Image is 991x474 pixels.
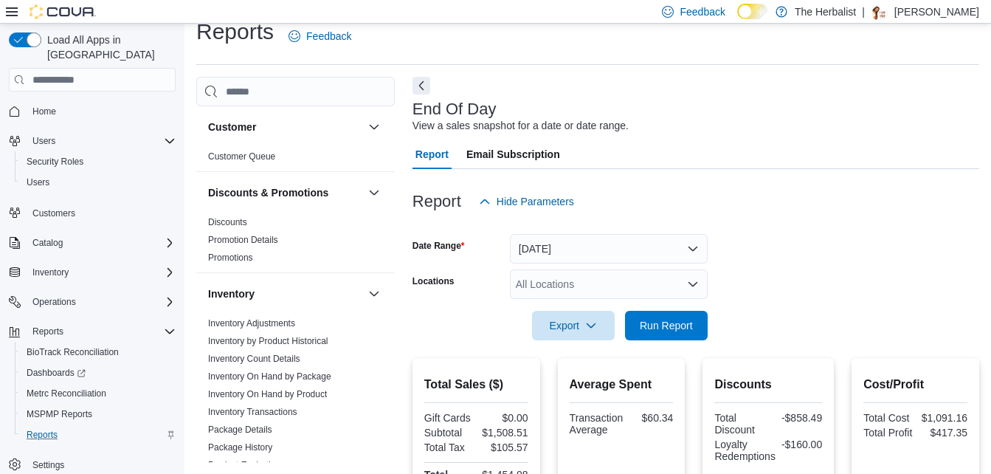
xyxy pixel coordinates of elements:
a: Discounts [208,217,247,227]
div: $417.35 [919,427,967,439]
div: Total Tax [424,442,473,453]
button: Next [412,77,430,95]
h3: Report [412,193,461,210]
span: Customers [27,203,176,221]
a: MSPMP Reports [21,405,98,423]
div: Customer [196,148,395,171]
button: Catalog [3,233,182,253]
span: Package Details [208,424,272,436]
button: Open list of options [687,278,699,290]
span: Settings [32,459,64,471]
a: Product Expirations [208,460,285,470]
span: Customer Queue [208,151,275,162]
span: Dashboards [27,367,86,379]
span: Catalog [27,234,176,252]
div: $60.34 [629,412,673,424]
a: Settings [27,456,70,474]
button: [DATE] [510,234,708,264]
h3: End Of Day [412,100,497,118]
span: Reports [27,323,176,340]
div: -$858.49 [771,412,822,424]
div: Loyalty Redemptions [714,439,776,462]
p: [PERSON_NAME] [894,3,979,21]
button: Export [532,311,615,340]
h2: Average Spent [570,376,674,394]
span: Hide Parameters [497,194,574,209]
a: Dashboards [15,363,182,383]
a: Package Details [208,425,272,435]
span: Email Subscription [466,140,560,169]
button: Security Roles [15,151,182,172]
div: -$160.00 [781,439,822,450]
div: $1,508.51 [479,427,528,439]
button: Home [3,100,182,122]
div: Discounts & Promotions [196,213,395,272]
p: The Herbalist [795,3,856,21]
div: $0.00 [479,412,528,424]
button: Discounts & Promotions [208,185,362,200]
span: Security Roles [21,153,176,171]
span: Dashboards [21,364,176,382]
button: Metrc Reconciliation [15,383,182,404]
h2: Cost/Profit [863,376,967,394]
span: Settings [27,456,176,474]
a: Dashboards [21,364,91,382]
button: Catalog [27,234,69,252]
span: Reports [32,326,63,337]
div: Total Profit [863,427,912,439]
a: Inventory On Hand by Product [208,389,327,399]
span: Report [415,140,449,169]
button: Customers [3,202,182,223]
a: Inventory Adjustments [208,318,295,329]
button: Users [27,132,61,150]
h3: Discounts & Promotions [208,185,328,200]
span: Run Report [640,318,693,333]
div: Total Discount [714,412,765,436]
input: Dark Mode [737,4,768,19]
h2: Discounts [714,376,822,394]
button: Reports [3,321,182,342]
a: Reports [21,426,63,444]
a: Inventory Transactions [208,407,297,417]
span: Security Roles [27,156,83,168]
span: MSPMP Reports [27,408,92,420]
a: Inventory On Hand by Package [208,371,331,382]
button: Operations [3,292,182,312]
button: Inventory [208,286,362,301]
span: Feedback [306,29,351,44]
button: Operations [27,293,82,311]
button: Run Report [625,311,708,340]
span: Load All Apps in [GEOGRAPHIC_DATA] [41,32,176,62]
button: Inventory [27,264,75,281]
button: Customer [208,120,362,134]
span: Metrc Reconciliation [21,385,176,402]
h3: Customer [208,120,256,134]
button: Reports [27,323,69,340]
span: Promotion Details [208,234,278,246]
span: BioTrack Reconciliation [21,343,176,361]
span: Feedback [680,4,725,19]
span: Discounts [208,216,247,228]
span: Operations [32,296,76,308]
button: Discounts & Promotions [365,184,383,202]
span: Promotions [208,252,253,264]
span: Inventory Transactions [208,406,297,418]
span: Operations [27,293,176,311]
span: Inventory [32,267,69,278]
a: Home [27,103,62,120]
a: Customer Queue [208,151,275,162]
span: Product Expirations [208,459,285,471]
span: MSPMP Reports [21,405,176,423]
h2: Total Sales ($) [424,376,528,394]
span: Inventory On Hand by Package [208,371,331,382]
button: Users [3,131,182,151]
a: Package History [208,442,272,453]
span: Inventory Adjustments [208,317,295,329]
a: Security Roles [21,153,89,171]
div: Mayra Robinson [871,3,888,21]
h1: Reports [196,17,274,47]
span: Inventory On Hand by Product [208,388,327,400]
span: Catalog [32,237,63,249]
span: Export [541,311,606,340]
span: Inventory [27,264,176,281]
